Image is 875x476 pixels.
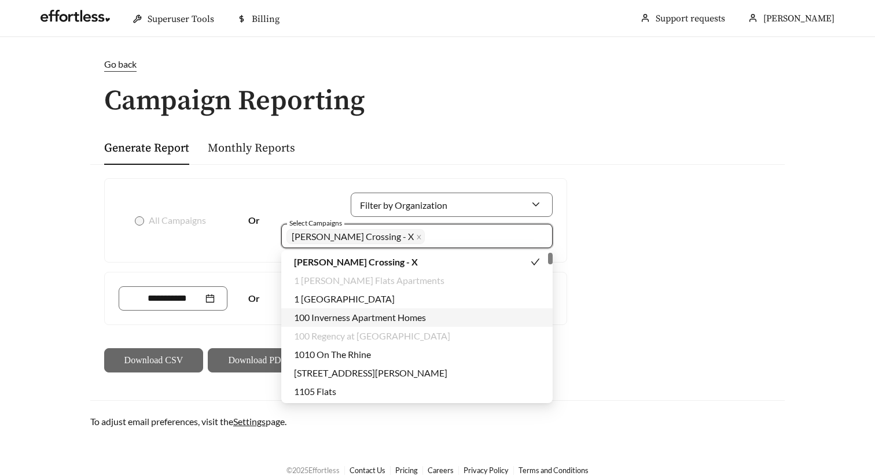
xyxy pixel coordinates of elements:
a: Contact Us [350,466,385,475]
a: Support requests [656,13,725,24]
span: 100 Inverness Apartment Homes [294,312,426,323]
span: 1105 Flats [294,386,336,397]
span: 1 [GEOGRAPHIC_DATA] [294,293,395,304]
a: Settings [233,416,266,427]
span: 1 [PERSON_NAME] Flats Apartments [294,275,444,286]
span: Superuser Tools [148,13,214,25]
a: Careers [428,466,454,475]
strong: Or [248,293,260,304]
span: All Campaigns [144,213,211,227]
span: © 2025 Effortless [286,466,340,475]
span: To adjust email preferences, visit the page. [90,416,286,427]
span: [PERSON_NAME] Crossing - X [294,256,418,267]
a: Terms and Conditions [519,466,589,475]
span: 1010 On The Rhine [294,349,371,360]
a: Privacy Policy [464,466,509,475]
strong: Or [248,215,260,226]
span: [STREET_ADDRESS][PERSON_NAME] [294,367,447,378]
span: check [531,257,540,267]
button: Download PDF [208,348,307,372]
span: Billing [252,13,280,25]
span: [PERSON_NAME] Crossing - X [292,231,414,242]
span: 100 Regency at [GEOGRAPHIC_DATA] [294,330,450,341]
span: close [416,234,422,241]
a: Pricing [395,466,418,475]
button: Download CSV [104,348,203,372]
span: [PERSON_NAME] [763,13,834,24]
